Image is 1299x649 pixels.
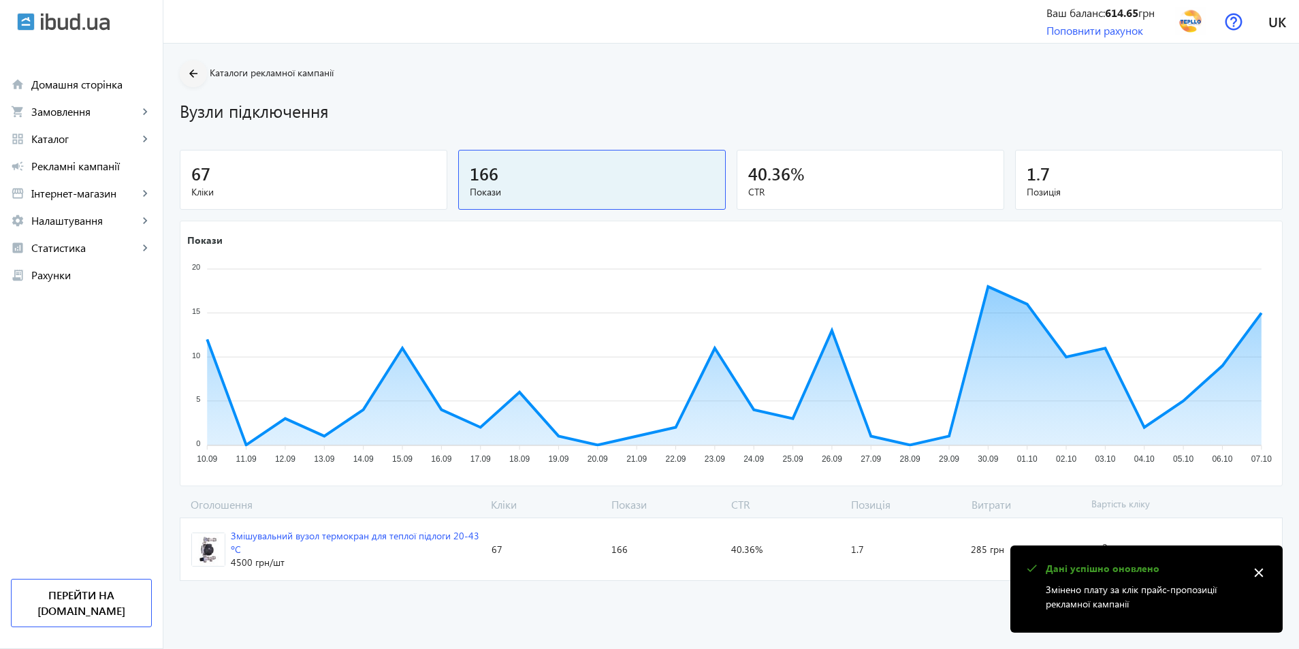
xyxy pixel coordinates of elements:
div: Ваш баланс: грн [1046,5,1155,20]
tspan: 14.09 [353,455,374,464]
mat-icon: keyboard_arrow_right [138,241,152,255]
tspan: 5 [196,396,200,404]
span: 285 грн [971,543,1004,556]
p: Дані успішно оновлено [1046,562,1240,575]
mat-icon: storefront [11,187,25,200]
tspan: 01.10 [1017,455,1038,464]
tspan: 15.09 [392,455,413,464]
span: Кліки [485,497,605,512]
img: help.svg [1225,13,1242,31]
b: 614.65 [1105,5,1138,20]
img: ibud_text.svg [41,13,110,31]
span: Замовлення [31,105,138,118]
tspan: 13.09 [314,455,334,464]
span: Оголошення [180,497,485,512]
p: Змінено плату за клік прайс-пропозиції рекламної кампанії [1046,582,1240,611]
span: Вартість кліку [1086,497,1228,512]
tspan: 07.10 [1251,455,1272,464]
tspan: 23.09 [705,455,725,464]
mat-icon: arrow_back [185,65,202,82]
tspan: 28.09 [900,455,920,464]
mat-icon: grid_view [11,132,25,146]
mat-icon: more_horiz [1241,533,1257,566]
span: Рахунки [31,268,152,282]
span: Кліки [191,185,436,199]
tspan: 05.10 [1173,455,1193,464]
span: 40.36% [731,543,763,556]
mat-icon: check [1023,560,1040,577]
span: 67 [492,543,502,556]
span: uk [1268,13,1286,30]
span: CTR [726,497,846,512]
span: Витрати [966,497,1086,512]
tspan: 16.09 [431,455,451,464]
span: 166 [611,543,628,556]
span: Покази [606,497,726,512]
span: Налаштування [31,214,138,227]
span: CTR [748,185,993,199]
span: Позиція [846,497,965,512]
tspan: 03.10 [1095,455,1115,464]
tspan: 27.09 [861,455,881,464]
tspan: 22.09 [665,455,686,464]
tspan: 15 [192,307,200,315]
img: 3075266a1dfa00a5404988305865950-c1eedd5cdb.png [1175,6,1206,37]
tspan: 29.09 [939,455,959,464]
h1: Вузли підключення [180,99,1283,123]
a: Перейти на [DOMAIN_NAME] [11,579,152,627]
tspan: 17.09 [470,455,491,464]
tspan: 0 [196,439,200,447]
tspan: 02.10 [1056,455,1076,464]
tspan: 12.09 [275,455,295,464]
div: Змішувальний вузол термокран для теплої підлоги 20-43 ºС [231,529,481,556]
div: 4500 грн /шт [231,556,481,569]
text: Покази [187,234,223,247]
mat-icon: keyboard_arrow_right [138,214,152,227]
tspan: 06.10 [1212,455,1232,464]
tspan: 19.09 [548,455,568,464]
tspan: 10.09 [197,455,217,464]
mat-icon: shopping_cart [11,105,25,118]
mat-icon: keyboard_arrow_right [138,187,152,200]
tspan: 11.09 [236,455,257,464]
span: Інтернет-магазин [31,187,138,200]
tspan: 20 [192,264,200,272]
mat-icon: keyboard_arrow_right [138,132,152,146]
span: 166 [470,162,498,185]
span: Каталоги рекламної кампанії [210,66,334,79]
tspan: 26.09 [822,455,842,464]
span: 1.7 [1027,162,1050,185]
span: Статистика [31,241,138,255]
span: % [790,162,805,185]
tspan: 25.09 [783,455,803,464]
span: Домашня сторінка [31,78,152,91]
tspan: 24.09 [743,455,764,464]
tspan: 04.10 [1134,455,1155,464]
span: Позиція [1027,185,1271,199]
mat-icon: receipt_long [11,268,25,282]
img: 1149366e17399056735729316591791-bbffc6f3c4.jpg [192,533,225,566]
mat-icon: campaign [11,159,25,173]
img: ibud.svg [17,13,35,31]
tspan: 20.09 [588,455,608,464]
span: 1.7 [851,543,864,556]
mat-icon: analytics [11,241,25,255]
tspan: 30.09 [978,455,998,464]
span: 67 [191,162,210,185]
span: Каталог [31,132,138,146]
tspan: 10 [192,351,200,360]
span: Рекламні кампанії [31,159,152,173]
mat-icon: close [1249,563,1269,583]
a: Поповнити рахунок [1046,23,1143,37]
mat-icon: settings [11,214,25,227]
span: Покази [470,185,714,199]
span: 40.36 [748,162,790,185]
tspan: 18.09 [509,455,530,464]
mat-icon: keyboard_arrow_right [138,105,152,118]
tspan: 21.09 [626,455,647,464]
mat-icon: home [11,78,25,91]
